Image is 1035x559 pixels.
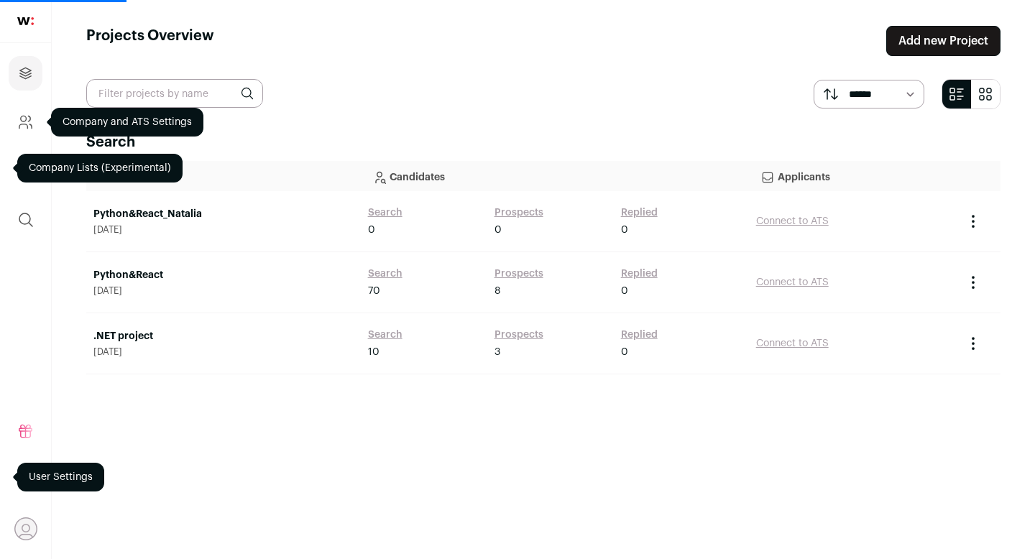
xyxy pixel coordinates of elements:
a: Prospects [494,267,543,281]
a: Python&React [93,268,354,282]
img: wellfound-shorthand-0d5821cbd27db2630d0214b213865d53afaa358527fdda9d0ea32b1df1b89c2c.svg [17,17,34,25]
div: Company and ATS Settings [51,108,203,137]
a: Connect to ATS [756,216,829,226]
a: Search [368,328,402,342]
button: Project Actions [965,274,982,291]
a: Search [368,267,402,281]
h2: Search [86,132,1000,152]
span: 0 [621,345,628,359]
div: Company Lists (Experimental) [17,154,183,183]
a: Prospects [494,328,543,342]
span: 0 [368,223,375,237]
a: Python&React_Natalia [93,207,354,221]
button: Project Actions [965,335,982,352]
a: Search [368,205,402,220]
span: 0 [621,284,628,298]
p: Applicants [760,162,946,190]
a: Connect to ATS [756,277,829,287]
a: Add new Project [886,26,1000,56]
h1: Projects Overview [86,26,214,56]
span: [DATE] [93,224,354,236]
div: User Settings [17,463,104,491]
p: Candidates [372,162,737,190]
span: 10 [368,345,379,359]
a: Company and ATS Settings [9,105,42,139]
a: Projects [9,56,42,91]
a: .NET project [93,329,354,343]
button: Project Actions [965,213,982,230]
a: Replied [621,205,658,220]
a: Connect to ATS [756,338,829,348]
input: Filter projects by name [86,79,263,108]
span: 3 [494,345,500,359]
span: 0 [494,223,502,237]
a: Replied [621,328,658,342]
span: 70 [368,284,380,298]
p: Project [98,169,349,183]
a: Replied [621,267,658,281]
span: 0 [621,223,628,237]
button: Open dropdown [14,517,37,540]
a: Company Lists [9,154,42,188]
span: [DATE] [93,346,354,358]
a: Prospects [494,205,543,220]
span: [DATE] [93,285,354,297]
span: 8 [494,284,500,298]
